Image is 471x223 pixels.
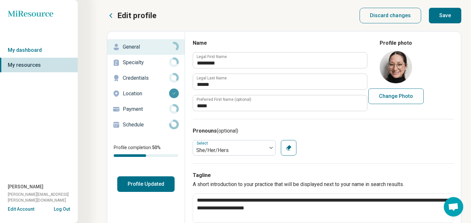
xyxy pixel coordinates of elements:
a: Schedule [107,117,185,133]
button: Edit profile [107,10,156,21]
a: Location [107,86,185,101]
span: [PERSON_NAME] [8,183,43,190]
button: Discard changes [360,8,421,23]
div: Profile completion [114,154,178,157]
p: Credentials [123,74,169,82]
button: Edit Account [8,206,34,213]
p: Edit profile [117,10,156,21]
p: A short introduction to your practice that will be displayed next to your name in search results. [193,181,454,188]
span: 50 % [152,145,161,150]
div: Open chat [444,197,463,217]
p: Payment [123,105,169,113]
a: General [107,39,185,55]
a: Payment [107,101,185,117]
p: Specialty [123,59,169,66]
button: Profile Updated [117,176,175,192]
label: Select [197,141,209,146]
label: Preferred First Name (optional) [197,98,251,101]
button: Log Out [54,206,70,211]
button: Change Photo [368,88,424,104]
h3: Tagline [193,171,454,179]
a: Credentials [107,70,185,86]
div: She/Her/Hers [196,147,264,154]
div: Profile completion: [107,140,185,161]
span: [PERSON_NAME][EMAIL_ADDRESS][PERSON_NAME][DOMAIN_NAME] [8,192,78,203]
img: avatar image [380,51,412,83]
legend: Profile photo [380,39,412,47]
p: Location [123,90,169,98]
button: Save [429,8,461,23]
span: (optional) [217,128,238,134]
h3: Name [193,39,367,47]
p: General [123,43,169,51]
p: Schedule [123,121,169,129]
label: Legal First Name [197,55,227,59]
a: Specialty [107,55,185,70]
label: Legal Last Name [197,76,227,80]
h3: Pronouns [193,127,454,135]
